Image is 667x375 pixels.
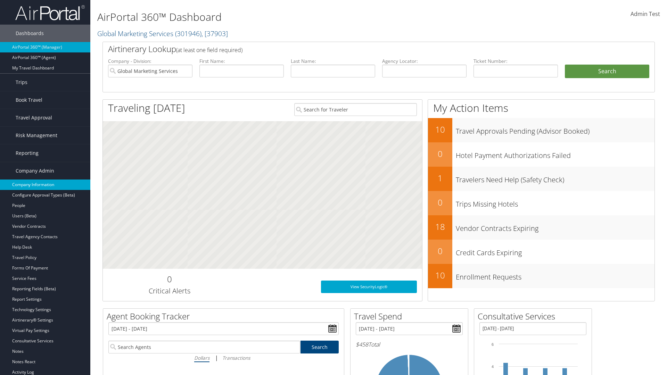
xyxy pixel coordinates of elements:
h2: 1 [428,172,452,184]
h3: Enrollment Requests [456,269,654,282]
span: Trips [16,74,27,91]
a: 18Vendor Contracts Expiring [428,215,654,240]
span: Travel Approval [16,109,52,126]
h1: Traveling [DATE] [108,101,185,115]
a: 0Credit Cards Expiring [428,240,654,264]
h3: Hotel Payment Authorizations Failed [456,147,654,160]
h3: Travel Approvals Pending (Advisor Booked) [456,123,654,136]
h3: Trips Missing Hotels [456,196,654,209]
span: Dashboards [16,25,44,42]
label: Ticket Number: [474,58,558,65]
span: ( 301946 ) [175,29,201,38]
div: | [108,353,339,362]
a: Admin Test [631,3,660,25]
span: Book Travel [16,91,42,109]
h3: Critical Alerts [108,286,231,296]
h2: Consultative Services [478,310,592,322]
span: Company Admin [16,162,54,180]
span: $458 [356,341,368,348]
a: View SecurityLogic® [321,281,417,293]
h2: 10 [428,269,452,281]
a: 1Travelers Need Help (Safety Check) [428,167,654,191]
a: Search [300,341,339,353]
label: Company - Division: [108,58,192,65]
h2: Travel Spend [354,310,468,322]
a: 0Hotel Payment Authorizations Failed [428,142,654,167]
a: 10Enrollment Requests [428,264,654,288]
span: (at least one field required) [176,46,242,54]
label: First Name: [199,58,284,65]
a: 10Travel Approvals Pending (Advisor Booked) [428,118,654,142]
i: Transactions [222,355,250,361]
h1: My Action Items [428,101,654,115]
h2: 10 [428,124,452,135]
h2: Airtinerary Lookup [108,43,603,55]
input: Search for Traveler [294,103,417,116]
h2: 0 [428,245,452,257]
h3: Credit Cards Expiring [456,244,654,258]
input: Search Agents [108,341,300,353]
a: 0Trips Missing Hotels [428,191,654,215]
tspan: 4 [492,365,494,369]
h3: Vendor Contracts Expiring [456,220,654,233]
label: Last Name: [291,58,375,65]
span: , [ 37903 ] [201,29,228,38]
span: Reporting [16,144,39,162]
h2: Agent Booking Tracker [107,310,344,322]
img: airportal-logo.png [15,5,85,21]
a: Global Marketing Services [97,29,228,38]
span: Risk Management [16,127,57,144]
span: Admin Test [631,10,660,18]
i: Dollars [194,355,209,361]
tspan: 6 [492,342,494,347]
h2: 0 [108,273,231,285]
h3: Travelers Need Help (Safety Check) [456,172,654,185]
h2: 0 [428,148,452,160]
h2: 0 [428,197,452,208]
h1: AirPortal 360™ Dashboard [97,10,472,24]
label: Agency Locator: [382,58,467,65]
button: Search [565,65,649,78]
h6: Total [356,341,463,348]
h2: 18 [428,221,452,233]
